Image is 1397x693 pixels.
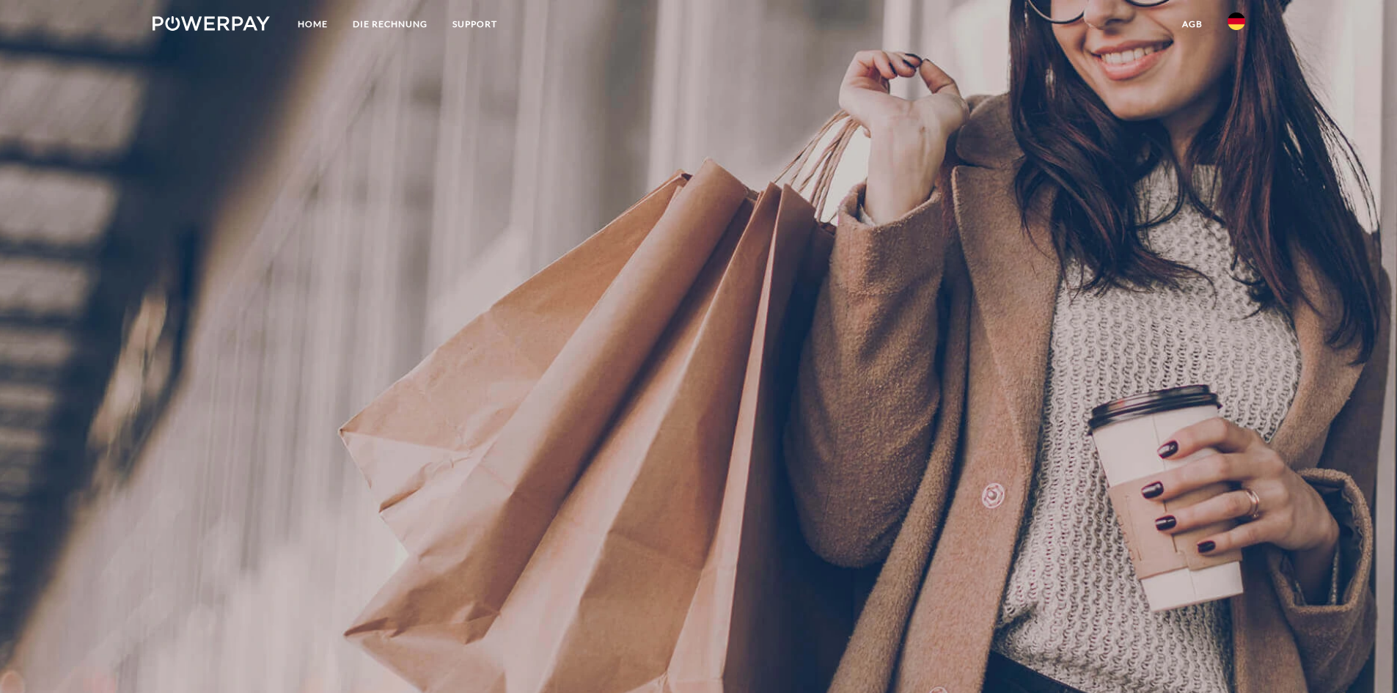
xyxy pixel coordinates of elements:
[285,11,340,37] a: Home
[440,11,510,37] a: SUPPORT
[1228,12,1245,30] img: de
[1170,11,1215,37] a: agb
[340,11,440,37] a: DIE RECHNUNG
[153,16,271,31] img: logo-powerpay-white.svg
